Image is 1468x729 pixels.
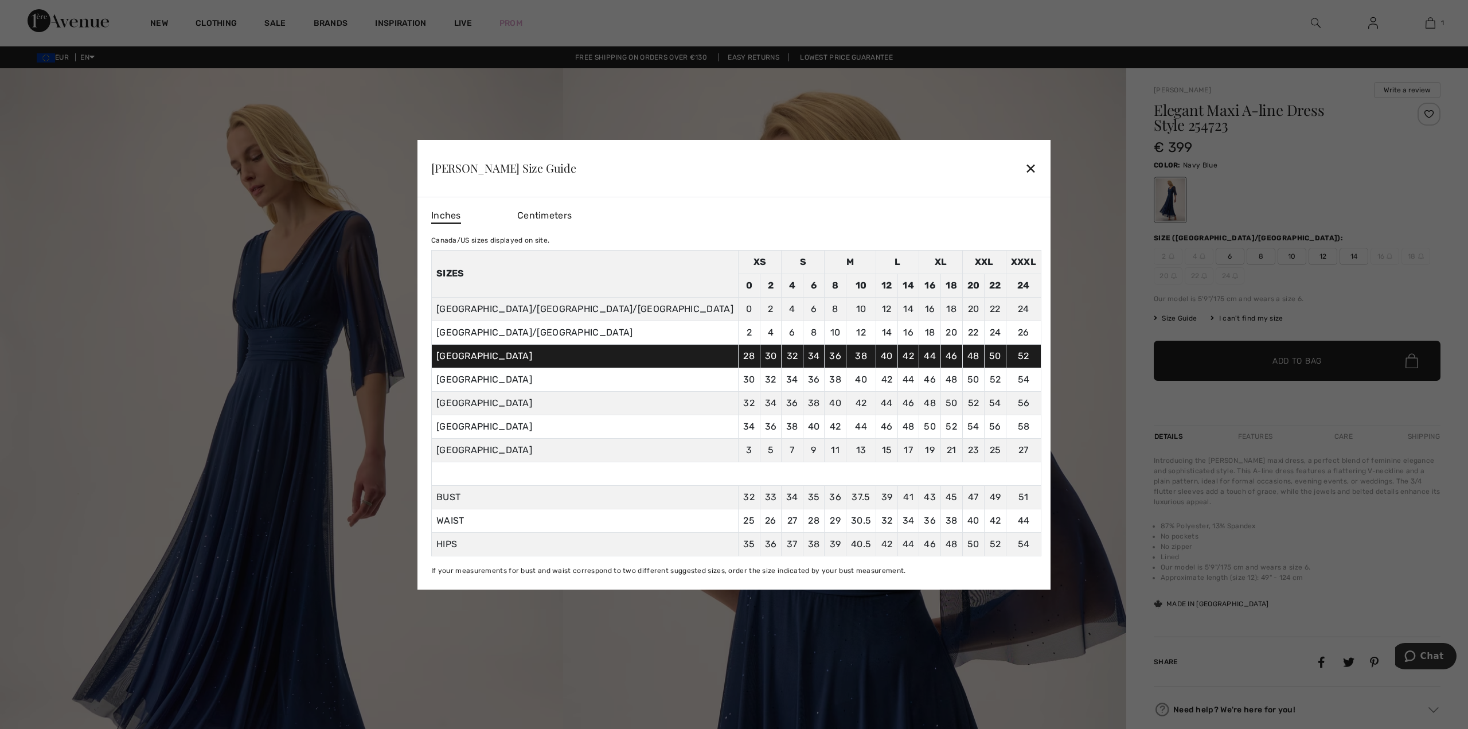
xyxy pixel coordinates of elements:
td: 7 [782,438,803,462]
td: 40 [846,368,876,391]
span: 32 [881,515,893,526]
td: 42 [825,415,846,438]
td: 36 [803,368,825,391]
td: 32 [760,368,782,391]
span: 45 [946,492,958,502]
span: 34 [786,492,798,502]
span: 44 [1018,515,1030,526]
span: Chat [25,8,49,18]
td: 34 [738,415,760,438]
span: 26 [765,515,776,526]
td: 42 [897,344,919,368]
td: XS [738,250,781,274]
span: Inches [431,209,461,224]
td: 6 [782,321,803,344]
td: 30 [760,344,782,368]
td: 26 [1006,321,1041,344]
td: 22 [985,274,1006,297]
span: 42 [990,515,1001,526]
span: 50 [967,539,979,549]
td: 34 [782,368,803,391]
span: 35 [808,492,820,502]
td: 10 [846,274,876,297]
td: 46 [919,368,941,391]
td: 46 [897,391,919,415]
td: 12 [846,321,876,344]
td: 46 [940,344,962,368]
td: 19 [919,438,941,462]
td: 20 [940,321,962,344]
td: 38 [803,391,825,415]
td: 20 [962,297,985,321]
td: 6 [803,297,825,321]
td: 3 [738,438,760,462]
td: XL [919,250,962,274]
td: 58 [1006,415,1041,438]
td: 48 [919,391,941,415]
td: 4 [760,321,782,344]
td: 44 [919,344,941,368]
span: 30.5 [851,515,871,526]
span: 38 [808,539,820,549]
td: 56 [1006,391,1041,415]
td: 28 [738,344,760,368]
td: 0 [738,274,760,297]
td: 56 [985,415,1006,438]
td: 42 [876,368,898,391]
div: Canada/US sizes displayed on site. [431,235,1041,245]
td: 22 [962,321,985,344]
td: [GEOGRAPHIC_DATA]/[GEOGRAPHIC_DATA] [431,321,738,344]
td: 48 [940,368,962,391]
td: 14 [897,297,919,321]
td: 15 [876,438,898,462]
span: 44 [903,539,915,549]
td: 32 [738,391,760,415]
td: 8 [803,321,825,344]
td: 12 [876,274,898,297]
td: 16 [897,321,919,344]
span: 43 [924,492,936,502]
span: 49 [990,492,1001,502]
td: [GEOGRAPHIC_DATA]/[GEOGRAPHIC_DATA]/[GEOGRAPHIC_DATA] [431,297,738,321]
span: 33 [765,492,777,502]
span: 25 [743,515,755,526]
div: If your measurements for bust and waist correspond to two different suggested sizes, order the si... [431,566,1041,576]
span: 29 [830,515,841,526]
span: 27 [787,515,798,526]
td: HIPS [431,532,738,556]
span: 54 [1018,539,1030,549]
span: 28 [808,515,819,526]
span: 35 [743,539,755,549]
span: 32 [743,492,755,502]
span: 36 [765,539,777,549]
td: S [782,250,825,274]
td: 36 [760,415,782,438]
td: 40 [876,344,898,368]
span: 41 [903,492,913,502]
td: 27 [1006,438,1041,462]
span: 38 [946,515,958,526]
span: 48 [946,539,958,549]
span: 36 [829,492,841,502]
div: [PERSON_NAME] Size Guide [431,162,576,174]
td: 5 [760,438,782,462]
td: 44 [876,391,898,415]
td: 9 [803,438,825,462]
td: [GEOGRAPHIC_DATA] [431,391,738,415]
span: 39 [830,539,841,549]
span: 47 [968,492,979,502]
td: 36 [782,391,803,415]
td: 34 [760,391,782,415]
td: 14 [897,274,919,297]
td: 48 [962,344,985,368]
td: 54 [985,391,1006,415]
td: 42 [846,391,876,415]
td: 54 [962,415,985,438]
td: M [825,250,876,274]
td: [GEOGRAPHIC_DATA] [431,368,738,391]
td: 10 [825,321,846,344]
td: 12 [876,297,898,321]
th: Sizes [431,250,738,297]
td: 24 [1006,297,1041,321]
td: 40 [825,391,846,415]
